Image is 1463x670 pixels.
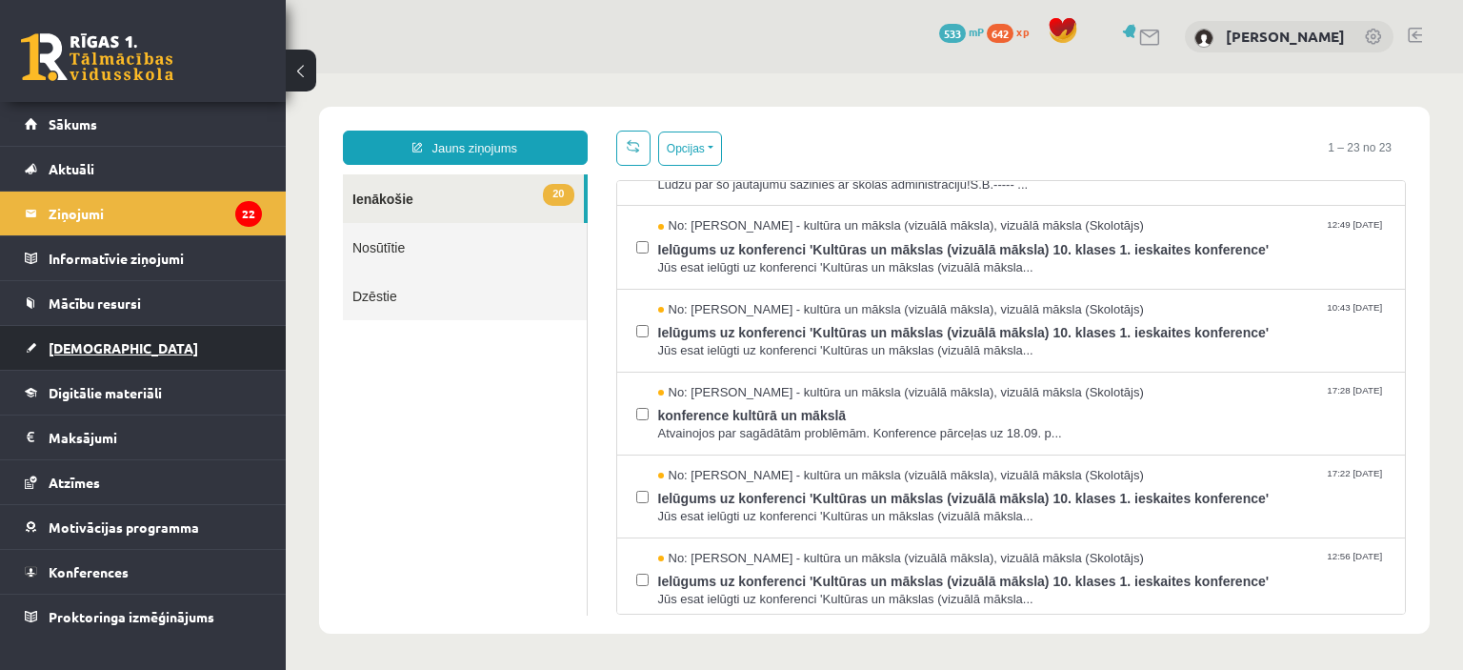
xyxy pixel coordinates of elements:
[372,228,1101,287] a: No: [PERSON_NAME] - kultūra un māksla (vizuālā māksla), vizuālā māksla (Skolotājs) 10:43 [DATE] I...
[1037,228,1100,242] span: 10:43 [DATE]
[49,416,262,459] legend: Maksājumi
[25,371,262,415] a: Digitālie materiāli
[372,477,1101,536] a: No: [PERSON_NAME] - kultūra un māksla (vizuālā māksla), vizuālā māksla (Skolotājs) 12:56 [DATE] I...
[49,518,199,536] span: Motivācijas programma
[49,160,94,177] span: Aktuāli
[49,474,100,491] span: Atzīmes
[987,24,1038,39] a: 642 xp
[372,245,1101,269] span: Ielūgums uz konferenci 'Kultūras un mākslas (vizuālā māksla) 10. klases 1. ieskaites konference'
[372,186,1101,204] span: Jūs esat ielūgti uz konferenci 'Kultūras un mākslas (vizuālā māksla...
[1016,24,1029,39] span: xp
[49,384,162,401] span: Digitālie materiāli
[372,103,1101,121] span: Lūdzu par šo jautājumu sazinies ar skolas administrāciju!S.B.----- ...
[25,505,262,549] a: Motivācijas programma
[257,111,288,132] span: 20
[57,101,298,150] a: 20Ienākošie
[25,326,262,370] a: [DEMOGRAPHIC_DATA]
[25,550,262,594] a: Konferences
[372,352,1101,370] span: Atvainojos par sagādātām problēmām. Konference pārceļas uz 18.09. p...
[49,294,141,312] span: Mācību resursi
[372,144,1101,203] a: No: [PERSON_NAME] - kultūra un māksla (vizuālā māksla), vizuālā māksla (Skolotājs) 12:49 [DATE] I...
[25,460,262,504] a: Atzīmes
[1037,144,1100,158] span: 12:49 [DATE]
[372,311,858,329] span: No: [PERSON_NAME] - kultūra un māksla (vizuālā māksla), vizuālā māksla (Skolotājs)
[372,394,858,412] span: No: [PERSON_NAME] - kultūra un māksla (vizuālā māksla), vizuālā māksla (Skolotājs)
[1037,311,1100,325] span: 17:28 [DATE]
[49,192,262,235] legend: Ziņojumi
[372,162,1101,186] span: Ielūgums uz konferenci 'Kultūras un mākslas (vizuālā māksla) 10. klases 1. ieskaites konference'
[372,435,1101,453] span: Jūs esat ielūgti uz konferenci 'Kultūras un mākslas (vizuālā māksla...
[372,228,858,246] span: No: [PERSON_NAME] - kultūra un māksla (vizuālā māksla), vizuālā māksla (Skolotājs)
[21,33,173,81] a: Rīgas 1. Tālmācības vidusskola
[25,236,262,280] a: Informatīvie ziņojumi
[987,24,1013,43] span: 642
[372,58,436,92] button: Opcijas
[25,192,262,235] a: Ziņojumi22
[49,339,198,356] span: [DEMOGRAPHIC_DATA]
[372,328,1101,352] span: konference kultūrā un mākslā
[372,477,858,495] span: No: [PERSON_NAME] - kultūra un māksla (vizuālā māksla), vizuālā māksla (Skolotājs)
[939,24,984,39] a: 533 mP
[372,311,1101,370] a: No: [PERSON_NAME] - kultūra un māksla (vizuālā māksla), vizuālā māksla (Skolotājs) 17:28 [DATE] k...
[25,281,262,325] a: Mācību resursi
[235,201,262,227] i: 22
[1037,394,1100,408] span: 17:22 [DATE]
[939,24,966,43] span: 533
[1194,29,1213,48] img: Ņikita Ivanovs
[57,150,301,198] a: Nosūtītie
[57,198,301,247] a: Dzēstie
[372,518,1101,536] span: Jūs esat ielūgti uz konferenci 'Kultūras un mākslas (vizuālā māksla...
[49,115,97,132] span: Sākums
[372,494,1101,518] span: Ielūgums uz konferenci 'Kultūras un mākslas (vizuālā māksla) 10. klases 1. ieskaites konference'
[1226,27,1345,46] a: [PERSON_NAME]
[372,394,1101,453] a: No: [PERSON_NAME] - kultūra un māksla (vizuālā māksla), vizuālā māksla (Skolotājs) 17:22 [DATE] I...
[49,236,262,280] legend: Informatīvie ziņojumi
[372,411,1101,435] span: Ielūgums uz konferenci 'Kultūras un mākslas (vizuālā māksla) 10. klases 1. ieskaites konference'
[25,102,262,146] a: Sākums
[969,24,984,39] span: mP
[1037,477,1100,491] span: 12:56 [DATE]
[25,595,262,639] a: Proktoringa izmēģinājums
[25,416,262,459] a: Maksājumi
[372,269,1101,287] span: Jūs esat ielūgti uz konferenci 'Kultūras un mākslas (vizuālā māksla...
[25,147,262,191] a: Aktuāli
[49,563,129,580] span: Konferences
[49,608,214,625] span: Proktoringa izmēģinājums
[1028,57,1120,91] span: 1 – 23 no 23
[372,144,858,162] span: No: [PERSON_NAME] - kultūra un māksla (vizuālā māksla), vizuālā māksla (Skolotājs)
[57,57,302,91] a: Jauns ziņojums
